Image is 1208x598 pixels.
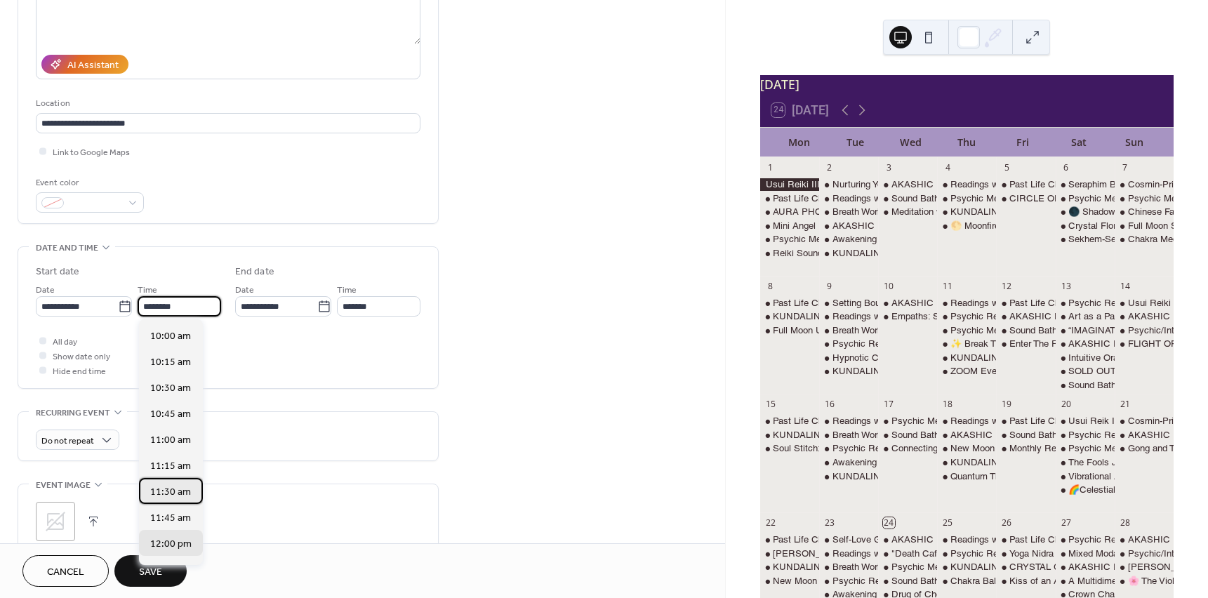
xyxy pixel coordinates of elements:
div: Sun [1106,128,1162,157]
div: KUNDALINI YOGA [937,206,996,218]
div: Nurturing Your Body Group Repatterning on Zoom [832,178,1035,191]
div: 12 [1001,280,1013,292]
div: KUNDALINI YOGA [950,456,1029,469]
div: Sound Bath Toning Meditation with Singing Bowls & Channeled Light Language & Song [878,429,937,441]
div: [DATE] [760,75,1174,93]
div: CRYSTAL GRID REIKI CIRCLE with Debbie & Sean [996,561,1055,573]
div: CIRCLE OF SOUND [1009,192,1097,205]
div: AKASHIC RECORDS READING with Valeri (& Other Psychic Services) [1056,338,1115,350]
span: All day [53,335,77,350]
div: Full Moon Unicorn Reiki Circle with Leeza [773,324,945,337]
div: Cosmin-Private Event [1115,178,1174,191]
div: Soul Stitch: Sewing Your Spirit Poppet with Elowynn [760,442,819,455]
div: Psychic Medium Floor Day with Crista [937,192,996,205]
div: 🌕 Moonfire: Full Moon Ritual & Meditation with Elowynn [937,220,996,232]
span: Date and time [36,241,98,255]
div: Psychic Medium Floor Day with Crista [1056,192,1115,205]
div: AKASHIC RECORDS READING with Valeri (& Other Psychic Services) [1115,533,1174,546]
div: AKASHIC RECORDS READING with Valeri (& Other Psychic Services) [1115,310,1174,323]
div: Chakra Meditation with Renee [1115,233,1174,246]
div: Breath Work & Sound Bath Meditation with [PERSON_NAME] [832,429,1087,441]
div: Psychic Readings Floor Day with Gayla!! [819,442,878,455]
div: KUNDALINI YOGA [937,561,996,573]
div: Psychic Medium Floor Day with Crista [1056,442,1115,455]
span: 12:00 pm [150,537,192,552]
span: Time [138,283,157,298]
div: KUNDALINI YOGA [832,247,911,260]
div: Chinese Face Reading Intensive Decode the Story Written on Your Face with Matt NLP [1115,206,1174,218]
div: KUNDALINI YOGA [819,470,878,483]
div: AKASHIC RECORDS READING with Valeri (& Other Psychic Services) [1115,429,1174,441]
div: Readings with Psychic Medium [PERSON_NAME] [832,415,1042,427]
div: Psychic Readings Floor Day with Gayla!! [1056,533,1115,546]
span: Show date only [53,350,110,364]
div: Mini Angel Reiki Package with Leeza [760,220,819,232]
div: 5 [1001,161,1013,173]
div: CIRCLE OF SOUND [996,192,1055,205]
div: Past Life Charts or Oracle Readings with [PERSON_NAME] [773,192,1021,205]
div: AURA PHOTO's - Labor Day Special [760,206,819,218]
span: 11:00 am [150,433,191,448]
div: 🌈Celestial Reset: New Moon Reiki Chakra Sound Bath🌕 w/ Elowynn & Renee [1056,484,1115,496]
div: New Moon Goddess Activation Meditation with [PERSON_NAME] [773,575,1045,587]
div: KUNDALINI YOGA [937,352,996,364]
span: 11:30 am [150,485,191,500]
div: Readings with Psychic Medium [PERSON_NAME] [832,192,1042,205]
div: 16 [823,399,835,411]
div: 6 [1060,161,1072,173]
span: 10:45 am [150,407,191,422]
div: AKASHIC RECORDS READING with Valeri (& Other Psychic Services) [878,178,937,191]
div: Readings with Psychic Medium Ashley Jodra [819,415,878,427]
div: 10 [883,280,895,292]
div: Psychic Readings Floor Day with [PERSON_NAME]!! [950,547,1174,560]
div: Location [36,96,418,111]
div: Breath Work & Sound Bath Meditation with Karen [819,429,878,441]
div: Sound Bath Meditation! with [PERSON_NAME] [1009,429,1205,441]
div: 23 [823,517,835,529]
div: Readings with Psychic Medium [PERSON_NAME] [950,297,1160,310]
div: SOLD OUT!!-Don Jose Ruiz presents The House of the Art of Dreams Summer–Fall 2025 Tour [1056,365,1115,378]
div: Past Life Charts or Oracle Readings with April Azzolino [760,192,819,205]
span: Date [235,283,254,298]
div: KUNDALINI YOGA [773,429,851,441]
div: Past Life Charts or Oracle Readings with April Azzolino [996,178,1055,191]
div: Jazmine (private event) Front Classroom [1115,561,1174,573]
span: 11:45 am [150,511,191,526]
div: Psychic Readings Floor Day with [PERSON_NAME]!! [950,310,1174,323]
div: AKASHIC RECORDS READING with Valeri (& Other Psychic Services) [1056,561,1115,573]
div: Awakening the Heart: A Journey to Inner Peace with [PERSON_NAME] [832,233,1127,246]
div: 14 [1119,280,1131,292]
div: Self-Love Group Repatterning on Zoom [832,533,992,546]
div: 9 [823,280,835,292]
div: [PERSON_NAME] "Channeling Session" [773,547,942,560]
span: 11:15 am [150,459,191,474]
div: Sound Bath Meditation! with Kelli [996,324,1055,337]
div: 27 [1060,517,1072,529]
a: Cancel [22,555,109,587]
div: Chakra Balance Meditation with [PERSON_NAME] [950,575,1161,587]
div: 21 [1119,399,1131,411]
span: Recurring event [36,406,110,420]
div: KUNDALINI YOGA [950,206,1029,218]
div: AURA PHOTO's - [DATE] Special [773,206,910,218]
div: Psychic Readings Floor Day with [PERSON_NAME]!! [832,575,1056,587]
div: Readings with Psychic Medium [PERSON_NAME] [950,178,1160,191]
div: Reiki Sound Bath 6:30-8pm with Noella [760,247,819,260]
div: Gong and Tibetan Sound Bowls Bath: Heart Chakra Cleanse [1115,442,1174,455]
div: Past Life Charts or Oracle Readings with April Azzolino [760,533,819,546]
div: Breath Work & Sound Bath Meditation with [PERSON_NAME] [832,206,1087,218]
div: Crystal Floral Sound Bath w/ Elowynn [1056,220,1115,232]
div: Breath Work & Sound Bath Meditation with [PERSON_NAME] [832,561,1087,573]
div: Sekhem-Seichim-Reiki Healing Circle with Sean [1056,233,1115,246]
div: Psychic Readings Floor Day with Gayla!! [937,547,996,560]
div: Hypnotic Cord Cutting Class with April [832,352,991,364]
div: Full Moon Unicorn Reiki Circle with Leeza [760,324,819,337]
div: Quantum Thought – How your Mind Shapes Reality with Rose [937,470,996,483]
div: Self-Love Group Repatterning on Zoom [819,533,878,546]
span: 10:30 am [150,381,191,396]
div: Readings with Psychic Medium Ashley Jodra [937,533,996,546]
div: 8 [764,280,776,292]
div: Psychic/Intuitive Development Group with Crista [1115,324,1174,337]
div: Fri [995,128,1051,157]
div: KUNDALINI YOGA [950,561,1029,573]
